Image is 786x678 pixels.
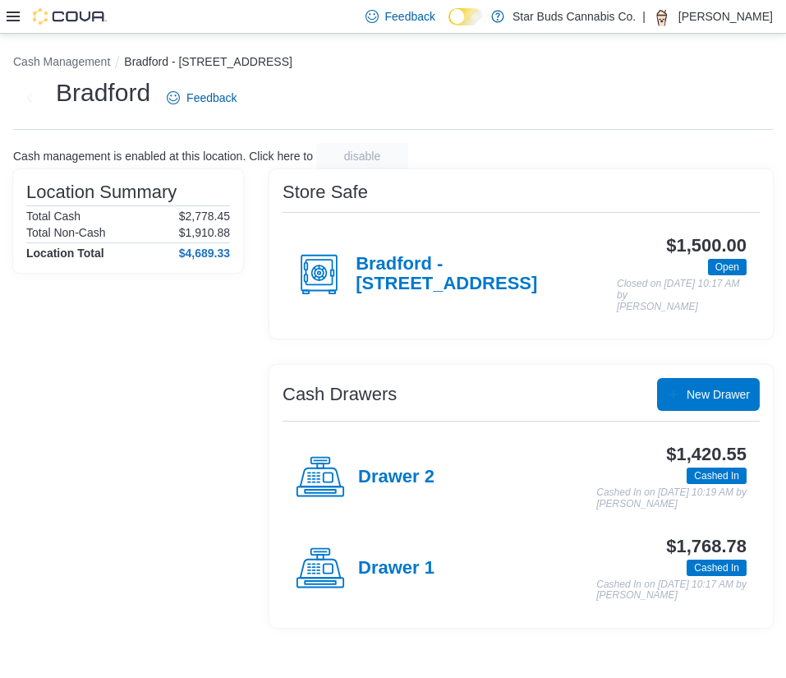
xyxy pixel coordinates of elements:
[617,279,747,312] p: Closed on [DATE] 10:17 AM by [PERSON_NAME]
[179,210,230,223] p: $2,778.45
[179,247,230,260] h4: $4,689.33
[56,76,150,109] h1: Bradford
[694,468,739,483] span: Cashed In
[33,8,107,25] img: Cova
[179,226,230,239] p: $1,910.88
[657,378,760,411] button: New Drawer
[596,579,747,602] p: Cashed In on [DATE] 10:17 AM by [PERSON_NAME]
[316,143,408,169] button: disable
[687,386,750,403] span: New Drawer
[666,445,747,464] h3: $1,420.55
[666,236,747,256] h3: $1,500.00
[26,226,106,239] h6: Total Non-Cash
[124,55,292,68] button: Bradford - [STREET_ADDRESS]
[344,148,380,164] span: disable
[448,8,483,25] input: Dark Mode
[513,7,636,26] p: Star Buds Cannabis Co.
[652,7,672,26] div: Mike Aulis
[13,150,313,163] p: Cash management is enabled at this location. Click here to
[715,260,739,274] span: Open
[160,81,243,114] a: Feedback
[596,487,747,510] p: Cashed In on [DATE] 10:19 AM by [PERSON_NAME]
[666,537,747,556] h3: $1,768.78
[186,90,237,106] span: Feedback
[358,467,434,488] h4: Drawer 2
[678,7,773,26] p: [PERSON_NAME]
[26,182,177,202] h3: Location Summary
[708,259,747,275] span: Open
[356,254,617,295] h4: Bradford - [STREET_ADDRESS]
[13,53,773,73] nav: An example of EuiBreadcrumbs
[687,468,747,484] span: Cashed In
[385,8,435,25] span: Feedback
[26,247,104,260] h4: Location Total
[642,7,646,26] p: |
[13,55,110,68] button: Cash Management
[358,558,434,579] h4: Drawer 1
[694,560,739,575] span: Cashed In
[283,182,368,202] h3: Store Safe
[26,210,80,223] h6: Total Cash
[283,385,397,404] h3: Cash Drawers
[13,81,46,114] button: Next
[687,560,747,576] span: Cashed In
